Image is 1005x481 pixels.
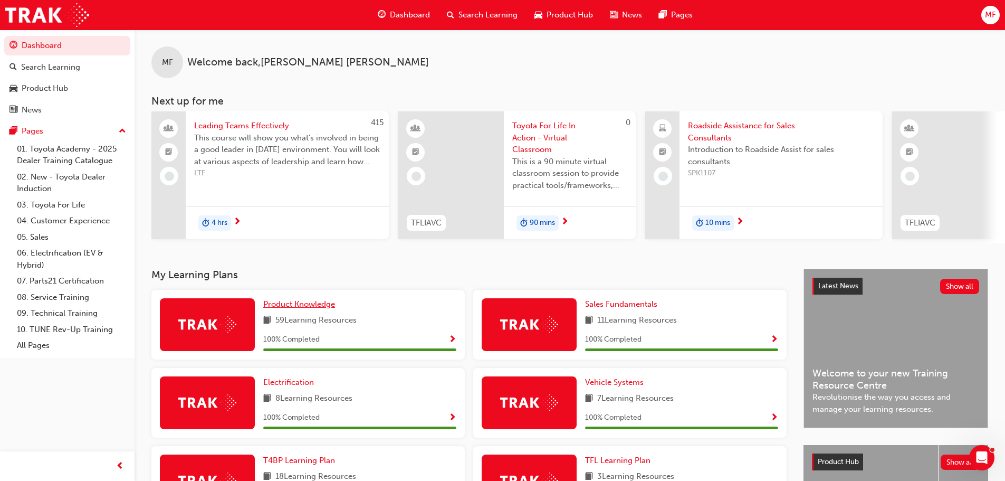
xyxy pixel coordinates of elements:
[4,58,130,77] a: Search Learning
[585,412,642,424] span: 100 % Completed
[448,411,456,425] button: Show Progress
[736,218,744,227] span: next-icon
[116,460,124,473] span: prev-icon
[940,279,980,294] button: Show all
[770,335,778,345] span: Show Progress
[597,314,677,327] span: 11 Learning Resources
[906,122,913,136] span: learningResourceType_INSTRUCTOR_LED-icon
[585,314,593,327] span: book-icon
[650,4,701,26] a: pages-iconPages
[165,172,174,181] span: learningRecordVerb_NONE-icon
[458,9,518,21] span: Search Learning
[526,4,601,26] a: car-iconProduct Hub
[194,120,380,132] span: Leading Teams Effectively
[411,172,421,181] span: learningRecordVerb_NONE-icon
[547,9,593,21] span: Product Hub
[4,121,130,141] button: Pages
[906,146,913,159] span: booktick-icon
[412,146,419,159] span: booktick-icon
[22,104,42,116] div: News
[696,216,703,230] span: duration-icon
[5,3,89,27] img: Trak
[585,392,593,405] span: book-icon
[151,269,787,281] h3: My Learning Plans
[13,245,130,273] a: 06. Electrification (EV & Hybrid)
[13,169,130,197] a: 02. New - Toyota Dealer Induction
[941,455,980,470] button: Show all
[187,56,429,69] span: Welcome back , [PERSON_NAME] [PERSON_NAME]
[263,376,318,389] a: Electrification
[9,127,17,136] span: pages-icon
[263,456,335,465] span: T4BP Learning Plan
[601,4,650,26] a: news-iconNews
[585,334,642,346] span: 100 % Completed
[448,333,456,346] button: Show Progress
[770,411,778,425] button: Show Progress
[4,79,130,98] a: Product Hub
[500,394,558,411] img: Trak
[585,376,648,389] a: Vehicle Systems
[275,392,352,405] span: 8 Learning Resources
[263,455,339,467] a: T4BP Learning Plan
[803,269,988,428] a: Latest NewsShow allWelcome to your new Training Resource CentreRevolutionise the way you access a...
[165,122,173,136] span: people-icon
[263,299,335,309] span: Product Knowledge
[263,392,271,405] span: book-icon
[659,122,666,136] span: laptop-icon
[585,299,657,309] span: Sales Fundamentals
[13,322,130,338] a: 10. TUNE Rev-Up Training
[13,289,130,306] a: 08. Service Training
[585,455,655,467] a: TFL Learning Plan
[412,122,419,136] span: learningResourceType_INSTRUCTOR_LED-icon
[119,125,126,138] span: up-icon
[162,56,173,69] span: MF
[818,281,858,290] span: Latest News
[448,335,456,345] span: Show Progress
[770,413,778,423] span: Show Progress
[9,84,17,93] span: car-icon
[659,146,666,159] span: booktick-icon
[233,218,241,227] span: next-icon
[411,217,442,229] span: TFLIAVC
[263,378,314,387] span: Electrification
[597,392,674,405] span: 7 Learning Resources
[985,9,996,21] span: MF
[4,36,130,55] a: Dashboard
[22,82,68,95] div: Product Hub
[448,413,456,423] span: Show Progress
[658,172,668,181] span: learningRecordVerb_NONE-icon
[626,118,630,127] span: 0
[561,218,569,227] span: next-icon
[534,8,542,22] span: car-icon
[610,8,618,22] span: news-icon
[812,391,979,415] span: Revolutionise the way you access and manage your learning resources.
[263,334,320,346] span: 100 % Completed
[969,445,994,470] iframe: Intercom live chat
[812,367,979,391] span: Welcome to your new Training Resource Centre
[13,141,130,169] a: 01. Toyota Academy - 2025 Dealer Training Catalogue
[212,217,227,229] span: 4 hrs
[13,213,130,229] a: 04. Customer Experience
[585,378,644,387] span: Vehicle Systems
[4,34,130,121] button: DashboardSearch LearningProduct HubNews
[9,106,17,115] span: news-icon
[688,167,874,180] span: SPK1107
[13,337,130,354] a: All Pages
[178,394,236,411] img: Trak
[659,8,667,22] span: pages-icon
[165,146,173,159] span: booktick-icon
[194,167,380,180] span: LTE
[812,454,980,470] a: Product HubShow all
[398,111,636,239] a: 0TFLIAVCToyota For Life In Action - Virtual ClassroomThis is a 90 minute virtual classroom sessio...
[22,125,43,137] div: Pages
[369,4,438,26] a: guage-iconDashboard
[378,8,386,22] span: guage-icon
[812,278,979,295] a: Latest NewsShow all
[981,6,1000,24] button: MF
[530,217,555,229] span: 90 mins
[705,217,730,229] span: 10 mins
[585,456,650,465] span: TFL Learning Plan
[645,111,883,239] a: Roadside Assistance for Sales ConsultantsIntroduction to Roadside Assist for sales consultantsSPK...
[390,9,430,21] span: Dashboard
